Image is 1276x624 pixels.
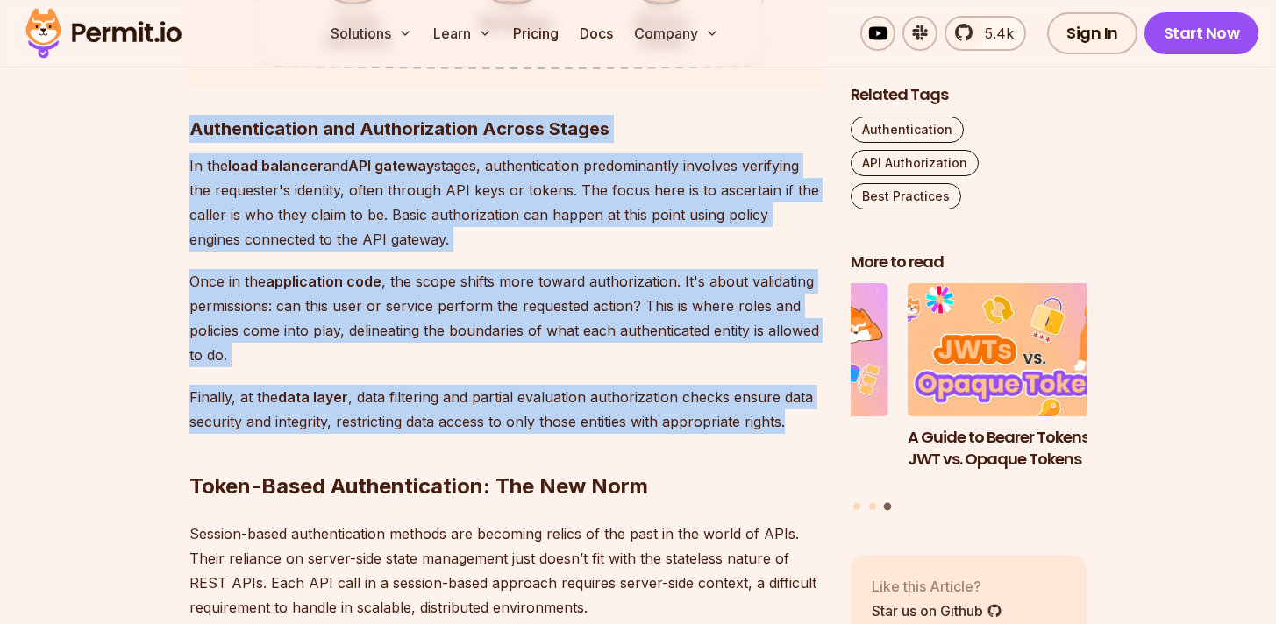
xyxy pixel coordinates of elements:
strong: Authentication and Authorization Across Stages [189,118,609,139]
button: Go to slide 1 [853,503,860,510]
img: Permit logo [18,4,189,63]
span: 5.4k [974,23,1014,44]
strong: API gateway [348,157,434,174]
h3: Policy-Based Access Control (PBAC) Isn’t as Great as You Think [652,427,888,492]
li: 2 of 3 [652,284,888,493]
h2: Related Tags [851,84,1087,106]
a: Docs [573,16,620,51]
button: Learn [426,16,499,51]
button: Go to slide 3 [884,503,892,511]
p: Once in the , the scope shifts more toward authorization. It's about validating permissions: can ... [189,269,823,367]
strong: data layer [278,388,348,406]
p: Like this Article? [872,576,1002,597]
h3: A Guide to Bearer Tokens: JWT vs. Opaque Tokens [908,427,1144,471]
a: A Guide to Bearer Tokens: JWT vs. Opaque TokensA Guide to Bearer Tokens: JWT vs. Opaque Tokens [908,284,1144,493]
button: Go to slide 2 [869,503,876,510]
strong: Token-Based Authentication: The New Norm [189,473,648,499]
div: Posts [851,284,1087,514]
strong: application code [266,273,381,290]
a: Best Practices [851,183,961,209]
a: Start Now [1144,12,1259,54]
p: In the and stages, authentication predominantly involves verifying the requester's identity, ofte... [189,153,823,252]
a: Sign In [1047,12,1137,54]
a: Pricing [506,16,566,51]
img: Policy-Based Access Control (PBAC) Isn’t as Great as You Think [652,284,888,417]
p: Finally, at the , data filtering and partial evaluation authorization checks ensure data security... [189,385,823,434]
a: Authentication [851,117,964,143]
button: Company [627,16,726,51]
a: Star us on Github [872,600,1002,621]
img: A Guide to Bearer Tokens: JWT vs. Opaque Tokens [908,284,1144,417]
h2: More to read [851,252,1087,273]
a: 5.4k [945,16,1026,51]
button: Solutions [324,16,419,51]
a: API Authorization [851,150,979,176]
strong: load balancer [228,157,324,174]
li: 3 of 3 [908,284,1144,493]
p: Session-based authentication methods are becoming relics of the past in the world of APIs. Their ... [189,521,823,620]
